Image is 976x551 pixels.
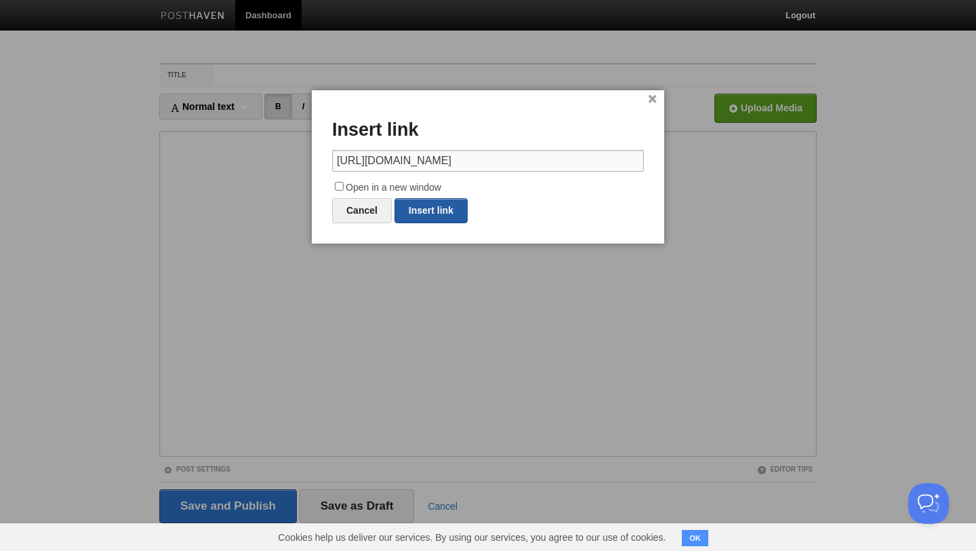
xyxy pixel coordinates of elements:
iframe: Help Scout Beacon - Open [908,483,949,524]
button: OK [682,530,708,546]
input: Open in a new window [335,182,344,191]
span: Cookies help us deliver our services. By using our services, you agree to our use of cookies. [264,524,679,551]
a: × [648,96,657,103]
a: Insert link [394,198,468,223]
label: Open in a new window [332,180,644,196]
h3: Insert link [332,120,644,140]
a: Cancel [332,198,392,223]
